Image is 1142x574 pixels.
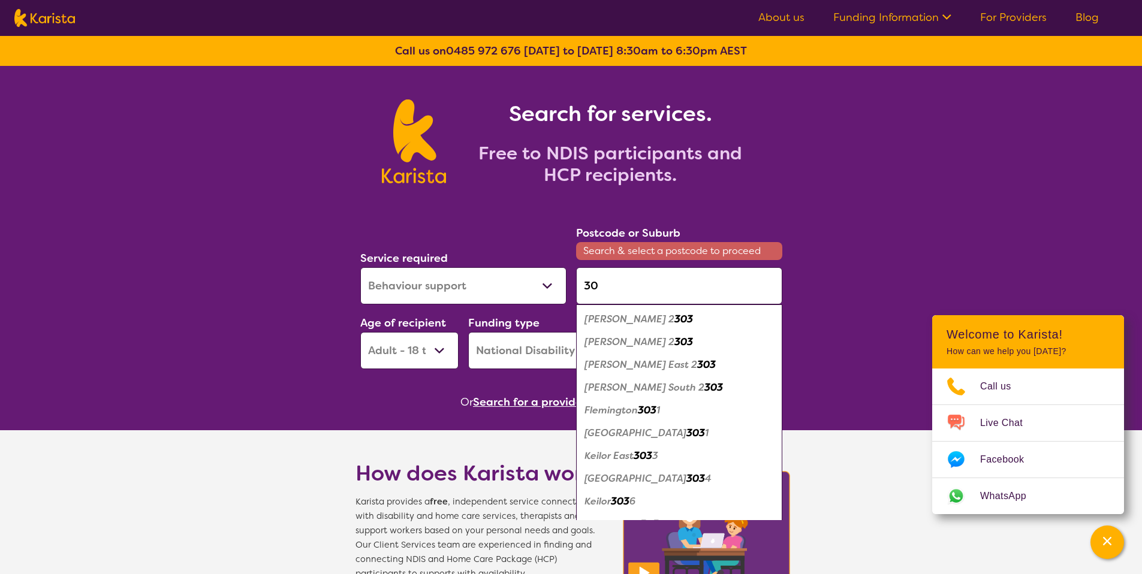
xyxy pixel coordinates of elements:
em: [GEOGRAPHIC_DATA] [584,472,686,485]
a: Web link opens in a new tab. [932,478,1124,514]
label: Postcode or Suburb [576,226,680,240]
em: [GEOGRAPHIC_DATA] [584,427,686,439]
div: Hamilton Dc 2303 [582,331,776,354]
em: [PERSON_NAME] 2 [584,313,674,325]
a: Blog [1075,10,1099,25]
div: Hamilton 2303 [582,308,776,331]
em: 6 [659,518,665,530]
img: Karista logo [382,99,446,183]
div: Keilor North 3036 [582,513,776,536]
div: Kensington 3031 [582,422,776,445]
h2: Free to NDIS participants and HCP recipients. [460,143,760,186]
em: 303 [686,427,705,439]
b: free [430,496,448,507]
em: Flemington [584,404,638,416]
div: Flemington 3031 [582,399,776,422]
em: [PERSON_NAME] 2 [584,336,674,348]
span: Live Chat [980,414,1037,432]
button: Channel Menu [1090,525,1124,559]
b: Call us on [DATE] to [DATE] 8:30am to 6:30pm AEST [395,44,747,58]
span: Facebook [980,451,1038,469]
em: 303 [674,313,693,325]
em: 303 [704,381,723,394]
a: For Providers [980,10,1047,25]
span: Call us [980,377,1026,395]
em: 303 [638,404,656,416]
em: 303 [674,336,693,348]
span: Search & select a postcode to proceed [576,242,782,260]
a: 0485 972 676 [446,44,521,58]
img: Karista logo [14,9,75,27]
p: How can we help you [DATE]? [947,346,1110,357]
em: 303 [611,495,629,507]
em: 1 [705,427,709,439]
div: Keilor 3036 [582,490,776,513]
h1: How does Karista work? [355,459,607,488]
em: 303 [686,472,705,485]
label: Age of recipient [360,316,446,330]
em: 1 [656,404,660,416]
em: 4 [705,472,712,485]
div: Keilor East 3033 [582,445,776,467]
em: [PERSON_NAME] South 2 [584,381,704,394]
div: Hamilton South 2303 [582,376,776,399]
a: Funding Information [833,10,951,25]
span: Or [460,393,473,411]
h2: Welcome to Karista! [947,327,1110,342]
button: Search for a provider to leave a review [473,393,682,411]
div: Avondale Heights 3034 [582,467,776,490]
label: Service required [360,251,448,265]
div: Hamilton East 2303 [582,354,776,376]
em: Keilor East [584,449,634,462]
em: 6 [629,495,635,507]
div: Channel Menu [932,315,1124,514]
a: About us [758,10,804,25]
em: 303 [640,518,659,530]
h1: Search for services. [460,99,760,128]
em: [PERSON_NAME] East 2 [584,358,697,371]
span: WhatsApp [980,487,1041,505]
input: Type [576,267,782,304]
em: 303 [697,358,716,371]
ul: Choose channel [932,368,1124,514]
em: Keilor North [584,518,640,530]
em: Keilor [584,495,611,507]
em: 3 [652,449,658,462]
em: 303 [634,449,652,462]
label: Funding type [468,316,540,330]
